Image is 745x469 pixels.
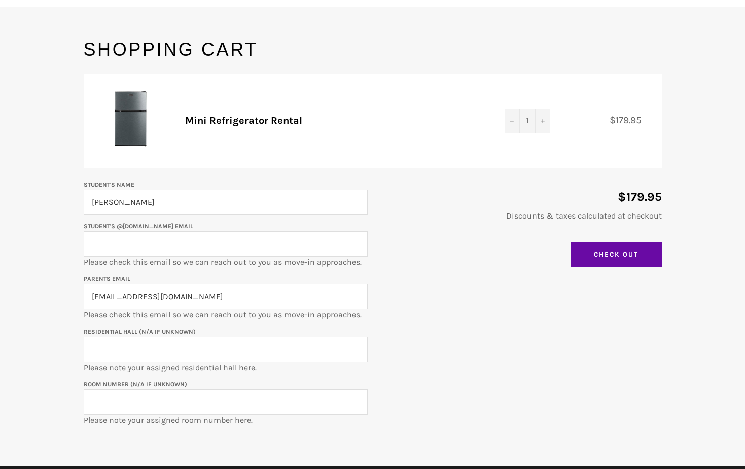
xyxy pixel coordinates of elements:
[84,326,368,373] p: Please note your assigned residential hall here.
[84,220,368,268] p: Please check this email so we can reach out to you as move-in approaches.
[84,37,662,62] h1: Shopping Cart
[505,109,520,133] button: Decrease quantity
[84,275,130,282] label: Parents email
[99,89,160,150] img: Mini Refrigerator Rental
[378,210,662,222] p: Discounts & taxes calculated at checkout
[84,181,134,188] label: Student's Name
[84,381,187,388] label: Room Number (N/A if unknown)
[378,189,662,205] p: $179.95
[535,109,550,133] button: Increase quantity
[84,223,193,230] label: Student's @[DOMAIN_NAME] email
[84,378,368,426] p: Please note your assigned room number here.
[84,273,368,320] p: Please check this email so we can reach out to you as move-in approaches.
[610,114,652,126] span: $179.95
[571,242,662,267] input: Check Out
[84,328,196,335] label: Residential Hall (N/A if unknown)
[185,115,302,126] a: Mini Refrigerator Rental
